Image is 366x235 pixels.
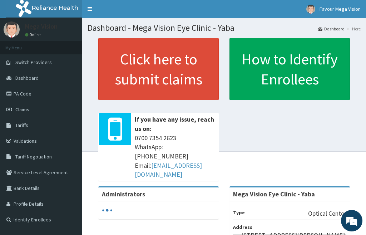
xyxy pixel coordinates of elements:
[98,38,219,100] a: Click here to submit claims
[233,209,245,216] b: Type
[15,59,52,65] span: Switch Providers
[135,133,215,180] span: 0700 7354 2623 WhatsApp: [PHONE_NUMBER] Email:
[320,6,361,12] span: Favour Mega Vision
[25,32,42,37] a: Online
[25,23,58,30] p: Mega Vision
[15,153,52,160] span: Tariff Negotiation
[306,5,315,14] img: User Image
[233,224,252,230] b: Address
[102,190,145,198] b: Administrators
[15,122,28,128] span: Tariffs
[15,106,29,113] span: Claims
[318,26,345,32] a: Dashboard
[135,161,202,179] a: [EMAIL_ADDRESS][DOMAIN_NAME]
[88,23,361,33] h1: Dashboard - Mega Vision Eye Clinic - Yaba
[4,21,20,38] img: User Image
[308,209,346,218] p: Optical Center
[229,38,350,100] a: How to Identify Enrollees
[102,205,113,216] svg: audio-loading
[15,75,39,81] span: Dashboard
[233,190,315,198] strong: Mega Vision Eye Clinic - Yaba
[135,115,214,133] b: If you have any issue, reach us on:
[345,26,361,32] li: Here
